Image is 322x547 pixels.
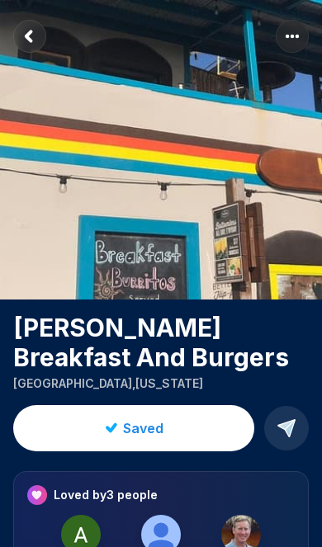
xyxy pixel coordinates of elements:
[276,20,309,53] button: More options
[123,418,163,438] span: Saved
[54,487,158,503] h3: Loved by 3 people
[13,375,309,392] p: [GEOGRAPHIC_DATA] , [US_STATE]
[13,313,309,372] h1: [PERSON_NAME] Breakfast And Burgers
[13,405,254,451] button: Saved
[13,20,46,53] button: Return to previous page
